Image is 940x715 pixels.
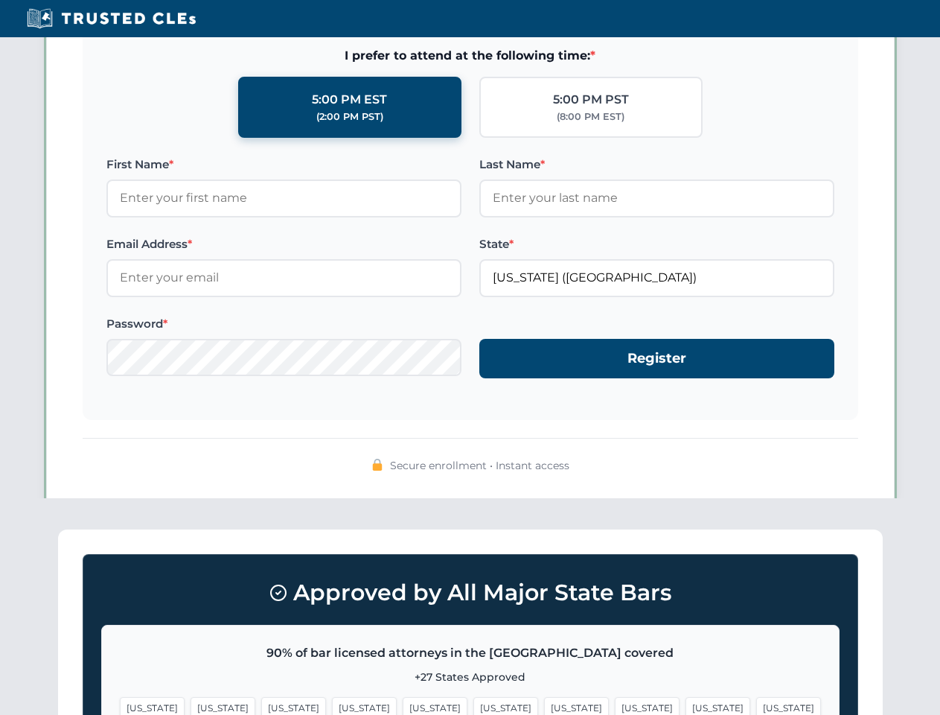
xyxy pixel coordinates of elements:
[106,46,834,66] span: I prefer to attend at the following time:
[479,235,834,253] label: State
[106,259,461,296] input: Enter your email
[371,459,383,471] img: 🔒
[106,315,461,333] label: Password
[312,90,387,109] div: 5:00 PM EST
[120,643,821,663] p: 90% of bar licensed attorneys in the [GEOGRAPHIC_DATA] covered
[390,457,569,474] span: Secure enrollment • Instant access
[22,7,200,30] img: Trusted CLEs
[101,573,840,613] h3: Approved by All Major State Bars
[106,235,461,253] label: Email Address
[479,156,834,174] label: Last Name
[120,669,821,685] p: +27 States Approved
[106,179,461,217] input: Enter your first name
[106,156,461,174] label: First Name
[479,259,834,296] input: Florida (FL)
[553,90,629,109] div: 5:00 PM PST
[479,339,834,378] button: Register
[479,179,834,217] input: Enter your last name
[557,109,624,124] div: (8:00 PM EST)
[316,109,383,124] div: (2:00 PM PST)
